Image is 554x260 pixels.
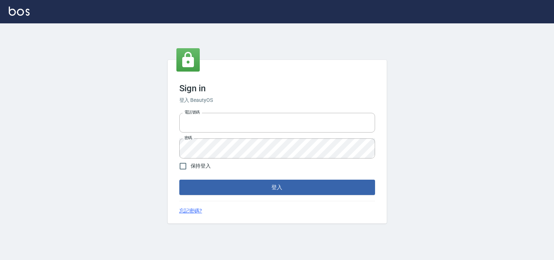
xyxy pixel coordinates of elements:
[179,83,375,93] h3: Sign in
[179,96,375,104] h6: 登入 BeautyOS
[184,110,200,115] label: 電話號碼
[179,180,375,195] button: 登入
[184,135,192,141] label: 密碼
[179,207,202,215] a: 忘記密碼?
[191,162,211,170] span: 保持登入
[9,7,30,16] img: Logo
